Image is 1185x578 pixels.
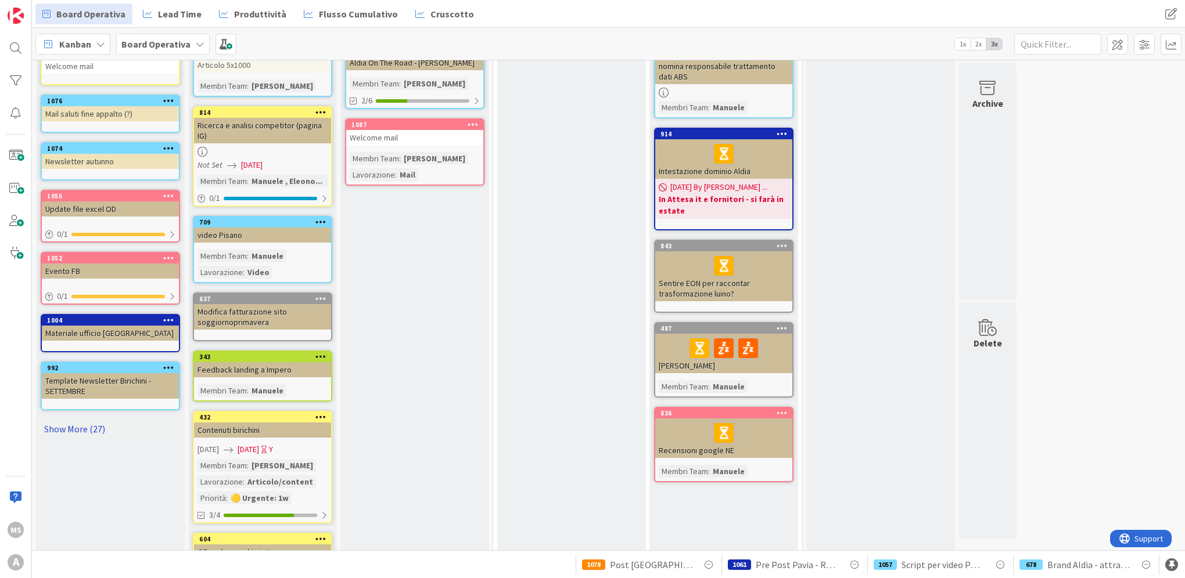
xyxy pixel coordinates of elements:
[42,253,179,263] div: 1052
[249,384,286,397] div: Manuele
[42,289,179,304] div: 0/1
[42,263,179,279] div: Evento FB
[659,465,708,478] div: Membri Team
[708,465,710,478] span: :
[655,139,792,179] div: Intestazione dominio Aldia
[655,241,792,301] div: 843Sentire EON per raccontar trasformazione luino?
[395,168,397,181] span: :
[247,459,249,472] span: :
[41,314,180,352] a: 1004Materiale ufficio [GEOGRAPHIC_DATA]
[8,522,24,538] div: MS
[249,250,286,262] div: Manuele
[193,292,332,341] a: 637Modifica fatturazione sito soggiornoprimavera
[42,96,179,121] div: 1076Mail saluti fine appalto (?)
[654,128,793,230] a: 914Intestazione dominio Aldia[DATE] By [PERSON_NAME] ...In Attesa it e fornitori - si farà in estate
[346,120,483,145] div: 1087Welcome mail
[199,218,331,226] div: 709
[199,535,331,543] div: 604
[971,38,986,50] span: 2x
[42,59,179,74] div: Welcome mail
[194,107,331,143] div: 814Ricerca e analisi competitor (pagina IG)
[41,47,180,85] a: Welcome mail
[42,315,179,326] div: 1004
[194,412,331,438] div: 432Contenuti birichini
[194,534,331,559] div: 604QR code per chi visita
[247,384,249,397] span: :
[902,558,984,572] span: Script per video PROMO CE
[655,241,792,251] div: 843
[319,7,398,21] span: Flusso Cumulativo
[986,38,1002,50] span: 3x
[42,363,179,399] div: 992Template Newsletter Birichini - SETTEMBRE
[1019,559,1043,570] div: 678
[42,106,179,121] div: Mail saluti fine appalto (?)
[8,8,24,24] img: Visit kanbanzone.com
[42,48,179,74] div: Welcome mail
[198,250,247,262] div: Membri Team
[249,175,325,187] div: Manuele , Eleono...
[710,101,748,114] div: Manuele
[654,322,793,398] a: 487[PERSON_NAME]Membri Team:Manuele
[610,558,692,572] span: Post [GEOGRAPHIC_DATA] - [DATE]
[42,154,179,169] div: Newsletter autunno
[47,192,179,200] div: 1055
[660,242,792,250] div: 843
[243,266,245,279] span: :
[350,152,399,165] div: Membri Team
[728,559,751,570] div: 1061
[194,57,331,73] div: Articolo 5x1000
[249,80,316,92] div: [PERSON_NAME]
[199,295,331,303] div: 637
[56,7,125,21] span: Board Operativa
[199,413,331,421] div: 432
[660,409,792,417] div: 836
[136,3,209,24] a: Lead Time
[654,240,793,313] a: 843Sentire EON per raccontar trasformazione luino?
[247,250,249,262] span: :
[655,129,792,139] div: 914
[194,217,331,243] div: 709video Pisano
[655,323,792,334] div: 487
[361,95,372,107] span: 2/6
[226,492,228,504] span: :
[35,3,132,24] a: Board Operativa
[654,407,793,482] a: 836Recensioni google NEMembri Team:Manuele
[209,509,220,521] span: 3/4
[47,316,179,324] div: 1004
[655,323,792,373] div: 487[PERSON_NAME]
[193,46,332,97] a: Articolo 5x1000Membri Team:[PERSON_NAME]
[194,352,331,377] div: 343Feedback landing a Impero
[41,190,180,243] a: 1055Update file excel OD0/1
[199,109,331,117] div: 814
[42,227,179,241] div: 0/1
[42,143,179,154] div: 1074
[710,380,748,393] div: Manuele
[194,412,331,422] div: 432
[238,443,259,456] span: [DATE]
[194,191,331,205] div: 0/1
[47,97,179,105] div: 1076
[158,7,202,21] span: Lead Time
[194,294,331,330] div: 637Modifica fatturazione sito soggiornoprimavera
[350,168,395,181] div: Lavorazione
[708,101,710,114] span: :
[241,159,263,171] span: [DATE]
[198,384,247,397] div: Membri Team
[345,118,484,186] a: 1087Welcome mailMembri Team:[PERSON_NAME]Lavorazione:Mail
[194,534,331,544] div: 604
[345,44,484,109] a: Aldia On The Road - [PERSON_NAME]Membri Team:[PERSON_NAME]2/6
[710,465,748,478] div: Manuele
[249,459,316,472] div: [PERSON_NAME]
[121,38,191,50] b: Board Operativa
[212,3,293,24] a: Produttività
[198,443,219,456] span: [DATE]
[408,3,481,24] a: Cruscotto
[194,304,331,330] div: Modifica fatturazione sito soggiornoprimavera
[47,144,179,153] div: 1074
[243,475,245,488] span: :
[247,80,249,92] span: :
[194,294,331,304] div: 637
[42,191,179,201] div: 1055
[209,192,220,204] span: 0 / 1
[194,118,331,143] div: Ricerca e analisi competitor (pagina IG)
